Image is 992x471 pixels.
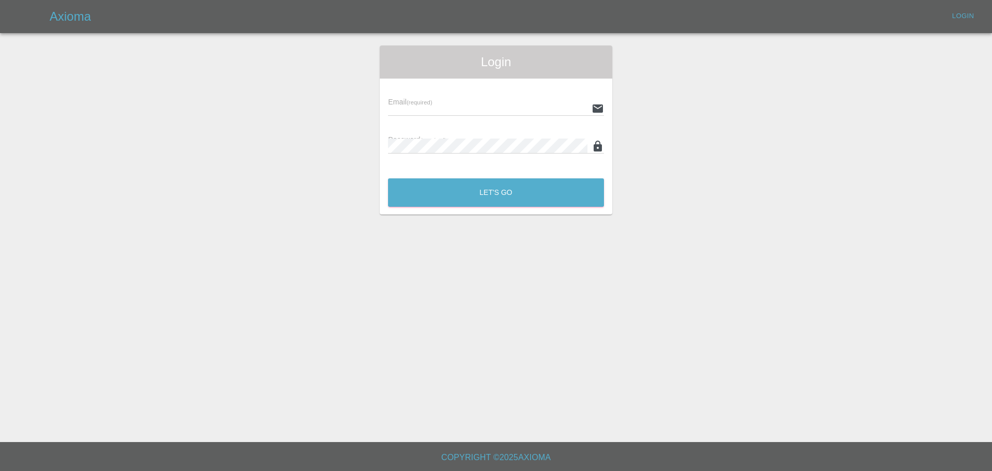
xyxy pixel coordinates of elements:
[421,137,446,143] small: (required)
[388,54,604,70] span: Login
[388,135,446,144] span: Password
[388,178,604,207] button: Let's Go
[50,8,91,25] h5: Axioma
[407,99,432,105] small: (required)
[388,98,432,106] span: Email
[947,8,980,24] a: Login
[8,450,984,465] h6: Copyright © 2025 Axioma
